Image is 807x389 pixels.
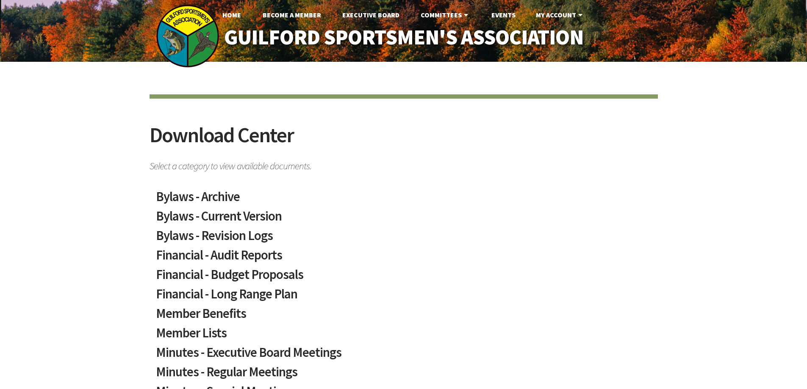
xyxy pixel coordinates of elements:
[156,346,652,365] a: Minutes - Executive Board Meetings
[156,229,652,248] a: Bylaws - Revision Logs
[156,326,652,346] a: Member Lists
[156,4,219,68] img: logo_sm.png
[156,190,652,210] a: Bylaws - Archive
[529,6,591,23] a: My Account
[256,6,328,23] a: Become A Member
[414,6,477,23] a: Committees
[336,6,406,23] a: Executive Board
[156,365,652,385] a: Minutes - Regular Meetings
[216,6,248,23] a: Home
[156,268,652,287] a: Financial - Budget Proposals
[150,124,658,156] h2: Download Center
[206,19,601,55] a: Guilford Sportsmen's Association
[156,210,652,229] a: Bylaws - Current Version
[156,287,652,307] a: Financial - Long Range Plan
[156,248,652,268] a: Financial - Audit Reports
[150,156,658,171] span: Select a category to view available documents.
[485,6,522,23] a: Events
[156,307,652,326] a: Member Benefits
